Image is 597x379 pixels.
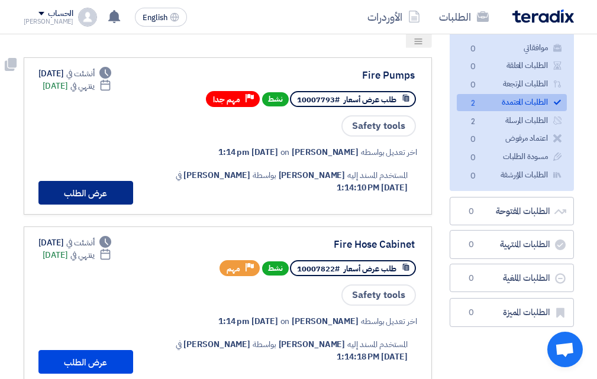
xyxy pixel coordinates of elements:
[466,170,480,183] span: 0
[38,181,133,205] button: عرض الطلب
[213,94,240,105] span: مهم جدا
[176,338,182,351] span: في
[464,273,479,284] span: 0
[297,94,340,105] span: #10007793
[70,249,95,261] span: ينتهي في
[457,76,567,93] a: الطلبات المرتجعة
[183,169,250,182] span: [PERSON_NAME]
[450,298,574,327] a: الطلبات المميزة0
[466,61,480,73] span: 0
[135,8,187,27] button: English
[457,57,567,74] a: الطلبات المعلقة
[457,40,567,57] a: موافقاتي
[48,9,73,19] div: الحساب
[450,264,574,293] a: الطلبات الملغية0
[227,263,240,274] span: مهم
[176,169,182,182] span: في
[38,237,112,249] div: [DATE]
[450,230,574,259] a: الطلبات المنتهية0
[457,94,567,111] a: الطلبات المعتمدة
[347,338,407,351] span: المستخدم المسند إليه
[292,146,359,158] span: [PERSON_NAME]
[361,146,417,158] span: اخر تعديل بواسطه
[253,169,276,182] span: بواسطة
[143,14,167,22] span: English
[66,67,95,80] span: أنشئت في
[466,116,480,128] span: 2
[358,3,430,31] a: الأوردرات
[512,9,574,23] img: Teradix logo
[66,237,95,249] span: أنشئت في
[70,80,95,92] span: ينتهي في
[466,43,480,56] span: 0
[43,249,112,261] div: [DATE]
[341,115,416,137] span: Safety tools
[183,338,250,351] span: [PERSON_NAME]
[466,134,480,146] span: 0
[218,146,278,158] span: [DATE] 1:14 pm
[450,197,574,226] a: الطلبات المفتوحة0
[178,239,415,250] div: Fire Hose Cabinet
[466,152,480,164] span: 0
[43,80,112,92] div: [DATE]
[347,169,407,182] span: المستخدم المسند إليه
[253,338,276,351] span: بواسطة
[466,98,480,110] span: 2
[280,146,290,158] span: on
[466,79,480,92] span: 0
[457,112,567,129] a: الطلبات المرسلة
[457,130,567,147] a: اعتماد مرفوض
[280,315,290,328] span: on
[337,182,407,194] span: [DATE] 1:14:10 PM
[457,167,567,184] a: الطلبات المؤرشفة
[38,67,112,80] div: [DATE]
[464,307,479,319] span: 0
[464,239,479,251] span: 0
[361,315,417,328] span: اخر تعديل بواسطه
[279,169,346,182] span: [PERSON_NAME]
[292,315,359,328] span: [PERSON_NAME]
[344,263,396,274] span: طلب عرض أسعار
[262,261,289,276] span: نشط
[457,148,567,166] a: مسودة الطلبات
[262,92,289,106] span: نشط
[78,8,97,27] img: profile_test.png
[464,206,479,218] span: 0
[297,263,340,274] span: #10007822
[341,284,416,306] span: Safety tools
[24,18,74,25] div: [PERSON_NAME]
[430,3,498,31] a: الطلبات
[178,70,415,81] div: Fire Pumps
[38,350,133,374] button: عرض الطلب
[547,332,583,367] div: Open chat
[218,315,278,328] span: [DATE] 1:14 pm
[279,338,346,351] span: [PERSON_NAME]
[344,94,396,105] span: طلب عرض أسعار
[337,351,407,363] span: [DATE] 1:14:18 PM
